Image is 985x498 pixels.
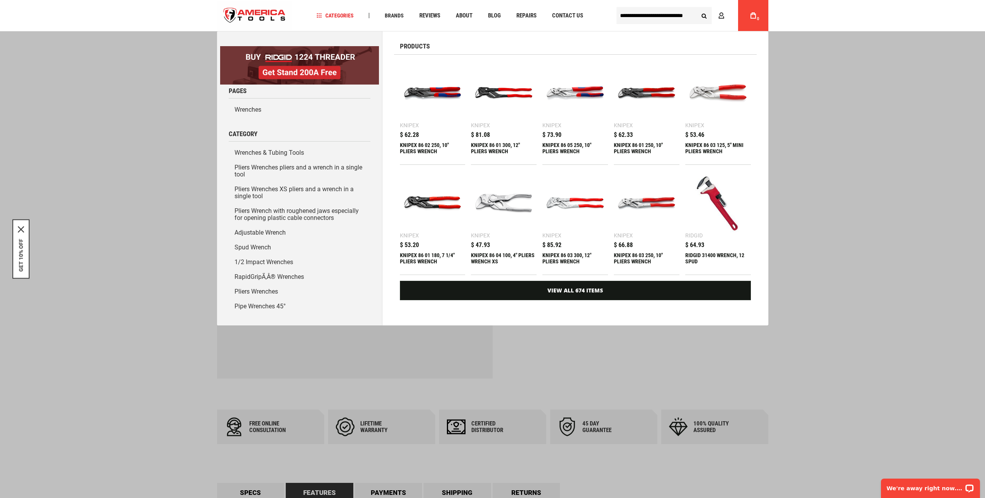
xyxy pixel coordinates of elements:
a: KNIPEX 86 03 250, 10 Knipex $ 66.88 KNIPEX 86 03 250, 10" PLIERS WRENCH [614,171,679,275]
a: RIDGID 31400 WRENCH, 12 SPUD Ridgid $ 64.93 RIDGID 31400 WRENCH, 12 SPUD [685,171,751,275]
img: KNIPEX 86 04 100, 4 [475,175,533,232]
a: Pipe Wrenches 45° [229,299,370,314]
a: KNIPEX 86 03 300, 12 Knipex $ 85.92 KNIPEX 86 03 300, 12" PLIERS WRENCH [542,171,608,275]
div: Knipex [471,233,490,238]
a: Reviews [416,10,444,21]
a: BOGO: Buy RIDGID® 1224 Threader, Get Stand 200A Free! [220,46,379,52]
img: KNIPEX 86 02 250, 10 [404,64,462,122]
button: Search [697,8,712,23]
a: KNIPEX 86 01 300, 12 Knipex $ 81.08 KNIPEX 86 01 300, 12" PLIERS WRENCH [471,61,537,164]
a: Adjustable Wrench [229,225,370,240]
span: $ 64.93 [685,242,704,248]
span: Products [400,43,430,50]
a: Pliers Wrenches pliers and a wrench in a single tool [229,160,370,182]
div: KNIPEX 86 01 180, 7 1/4 [400,252,466,271]
div: Ridgid [685,233,703,238]
div: Knipex [614,233,633,238]
span: $ 81.08 [471,132,490,138]
div: KNIPEX 86 01 250, 10 [614,142,679,161]
span: Repairs [516,13,537,19]
a: Pliers Wrenches XS pliers and a wrench in a single tool [229,182,370,204]
span: Contact Us [552,13,583,19]
span: Reviews [419,13,440,19]
a: Wrenches & Tubing Tools [229,145,370,160]
span: Category [229,131,257,137]
a: 1/2 Impact Wrenches [229,255,370,270]
div: Knipex [542,233,561,238]
img: America Tools [217,1,292,30]
img: BOGO: Buy RIDGID® 1224 Threader, Get Stand 200A Free! [220,46,379,85]
span: Brands [385,13,404,18]
a: View All 674 Items [400,281,751,300]
div: KNIPEX 86 05 250, 10 [542,142,608,161]
img: KNIPEX 86 01 180, 7 1/4 [404,175,462,232]
span: $ 62.28 [400,132,419,138]
span: $ 53.20 [400,242,419,248]
span: $ 66.88 [614,242,633,248]
a: Repairs [513,10,540,21]
div: Knipex [400,123,419,128]
a: KNIPEX 86 01 180, 7 1/4 Knipex $ 53.20 KNIPEX 86 01 180, 7 1/4" PLIERS WRENCH [400,171,466,275]
iframe: LiveChat chat widget [876,474,985,498]
img: RIDGID 31400 WRENCH, 12 SPUD [689,175,747,232]
span: Blog [488,13,501,19]
a: Contact Us [549,10,587,21]
div: Knipex [471,123,490,128]
div: Knipex [614,123,633,128]
a: KNIPEX 86 05 250, 10 Knipex $ 73.90 KNIPEX 86 05 250, 10" PLIERS WRENCH [542,61,608,164]
div: KNIPEX 86 03 125, 5 [685,142,751,161]
div: KNIPEX 86 03 300, 12 [542,252,608,271]
span: Pages [229,88,247,94]
span: 0 [757,17,759,21]
div: Knipex [400,233,419,238]
a: About [452,10,476,21]
div: RIDGID 31400 WRENCH, 12 SPUD [685,252,751,271]
a: KNIPEX 86 02 250, 10 Knipex $ 62.28 KNIPEX 86 02 250, 10" PLIERS WRENCH [400,61,466,164]
a: KNIPEX 86 01 250, 10 Knipex $ 62.33 KNIPEX 86 01 250, 10" PLIERS WRENCH [614,61,679,164]
img: KNIPEX 86 01 250, 10 [618,64,676,122]
a: KNIPEX 86 04 100, 4 Knipex $ 47.93 KNIPEX 86 04 100, 4" PLIERS WRENCH XS [471,171,537,275]
span: $ 62.33 [614,132,633,138]
a: RapidGripÃ‚Â® Wrenches [229,270,370,284]
a: Pliers Wrenches [229,284,370,299]
span: $ 73.90 [542,132,561,138]
a: Spud Wrench [229,240,370,255]
a: Pliers Wrench with roughened jaws especially for opening plastic cable connectors [229,204,370,225]
div: KNIPEX 86 01 300, 12 [471,142,537,161]
div: KNIPEX 86 04 100, 4 [471,252,537,271]
img: KNIPEX 86 03 250, 10 [618,175,676,232]
a: Blog [485,10,504,21]
div: Knipex [685,123,704,128]
a: Brands [381,10,407,21]
button: Close [18,227,24,233]
span: $ 47.93 [471,242,490,248]
span: $ 53.46 [685,132,704,138]
svg: close icon [18,227,24,233]
span: About [456,13,473,19]
span: $ 85.92 [542,242,561,248]
a: Wrenches [229,102,370,117]
span: Categories [316,13,354,18]
a: store logo [217,1,292,30]
button: GET 10% OFF [18,239,24,272]
div: Knipex [542,123,561,128]
img: KNIPEX 86 05 250, 10 [546,64,604,122]
div: KNIPEX 86 02 250, 10 [400,142,466,161]
img: KNIPEX 86 03 300, 12 [546,175,604,232]
a: Categories [313,10,357,21]
div: KNIPEX 86 03 250, 10 [614,252,679,271]
a: KNIPEX 86 03 125, 5 Knipex $ 53.46 KNIPEX 86 03 125, 5" MINI PLIERS WRENCH [685,61,751,164]
img: KNIPEX 86 03 125, 5 [689,64,747,122]
img: KNIPEX 86 01 300, 12 [475,64,533,122]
